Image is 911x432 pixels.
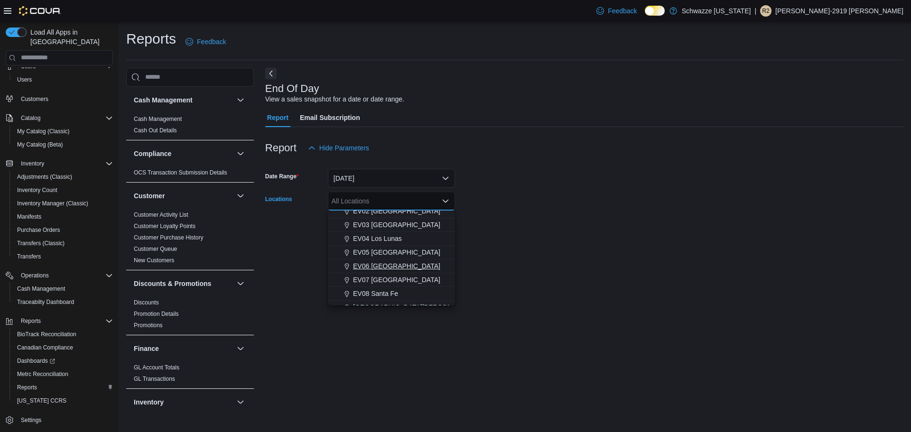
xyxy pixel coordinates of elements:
[126,297,254,335] div: Discounts & Promotions
[328,259,455,273] button: EV06 [GEOGRAPHIC_DATA]
[134,364,179,371] span: GL Account Totals
[13,329,80,340] a: BioTrack Reconciliation
[9,197,117,210] button: Inventory Manager (Classic)
[134,397,164,407] h3: Inventory
[17,331,76,338] span: BioTrack Reconciliation
[13,283,69,294] a: Cash Management
[13,382,113,393] span: Reports
[17,253,41,260] span: Transfers
[13,211,113,222] span: Manifests
[17,270,113,281] span: Operations
[13,238,68,249] a: Transfers (Classic)
[17,173,72,181] span: Adjustments (Classic)
[328,169,455,188] button: [DATE]
[13,171,113,183] span: Adjustments (Classic)
[9,250,117,263] button: Transfers
[328,204,455,218] button: EV02 [GEOGRAPHIC_DATA]
[17,200,88,207] span: Inventory Manager (Classic)
[9,295,117,309] button: Traceabilty Dashboard
[328,287,455,301] button: EV08 Santa Fe
[17,112,44,124] button: Catalog
[17,158,113,169] span: Inventory
[17,298,74,306] span: Traceabilty Dashboard
[134,234,204,241] a: Customer Purchase History
[9,138,117,151] button: My Catalog (Beta)
[353,303,477,312] span: [GEOGRAPHIC_DATA][PERSON_NAME]
[17,141,63,148] span: My Catalog (Beta)
[593,1,641,20] a: Feedback
[235,343,246,354] button: Finance
[134,149,171,158] h3: Compliance
[353,261,440,271] span: EV06 [GEOGRAPHIC_DATA]
[2,92,117,106] button: Customers
[13,395,70,406] a: [US_STATE] CCRS
[134,299,159,306] span: Discounts
[134,95,193,105] h3: Cash Management
[13,184,113,196] span: Inventory Count
[134,257,174,264] a: New Customers
[19,6,61,16] img: Cova
[9,223,117,237] button: Purchase Orders
[265,173,299,180] label: Date Range
[9,341,117,354] button: Canadian Compliance
[13,395,113,406] span: Washington CCRS
[13,184,61,196] a: Inventory Count
[17,226,60,234] span: Purchase Orders
[13,238,113,249] span: Transfers (Classic)
[17,315,113,327] span: Reports
[13,198,113,209] span: Inventory Manager (Classic)
[9,354,117,368] a: Dashboards
[13,342,113,353] span: Canadian Compliance
[17,93,113,105] span: Customers
[235,94,246,106] button: Cash Management
[13,382,41,393] a: Reports
[9,394,117,407] button: [US_STATE] CCRS
[13,211,45,222] a: Manifests
[17,414,45,426] a: Settings
[265,83,319,94] h3: End Of Day
[134,223,195,230] a: Customer Loyalty Points
[235,148,246,159] button: Compliance
[17,213,41,221] span: Manifests
[328,301,455,314] button: [GEOGRAPHIC_DATA][PERSON_NAME]
[126,209,254,270] div: Customer
[2,413,117,427] button: Settings
[17,285,65,293] span: Cash Management
[17,357,55,365] span: Dashboards
[134,311,179,317] a: Promotion Details
[17,239,65,247] span: Transfers (Classic)
[9,328,117,341] button: BioTrack Reconciliation
[21,114,40,122] span: Catalog
[134,376,175,382] a: GL Transactions
[13,355,113,367] span: Dashboards
[2,314,117,328] button: Reports
[17,315,45,327] button: Reports
[13,139,67,150] a: My Catalog (Beta)
[762,5,769,17] span: R2
[9,237,117,250] button: Transfers (Classic)
[645,6,665,16] input: Dark Mode
[13,126,113,137] span: My Catalog (Classic)
[2,111,117,125] button: Catalog
[265,195,292,203] label: Locations
[754,5,756,17] p: |
[17,270,53,281] button: Operations
[775,5,903,17] p: [PERSON_NAME]-2919 [PERSON_NAME]
[13,355,59,367] a: Dashboards
[353,206,440,216] span: EV02 [GEOGRAPHIC_DATA]
[134,246,177,252] a: Customer Queue
[328,232,455,246] button: EV04 Los Lunas
[134,344,159,353] h3: Finance
[134,397,233,407] button: Inventory
[134,364,179,371] a: GL Account Totals
[13,251,45,262] a: Transfers
[353,289,398,298] span: EV08 Santa Fe
[134,279,211,288] h3: Discounts & Promotions
[134,191,233,201] button: Customer
[13,74,113,85] span: Users
[17,414,113,426] span: Settings
[608,6,637,16] span: Feedback
[197,37,226,46] span: Feedback
[134,169,227,176] span: OCS Transaction Submission Details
